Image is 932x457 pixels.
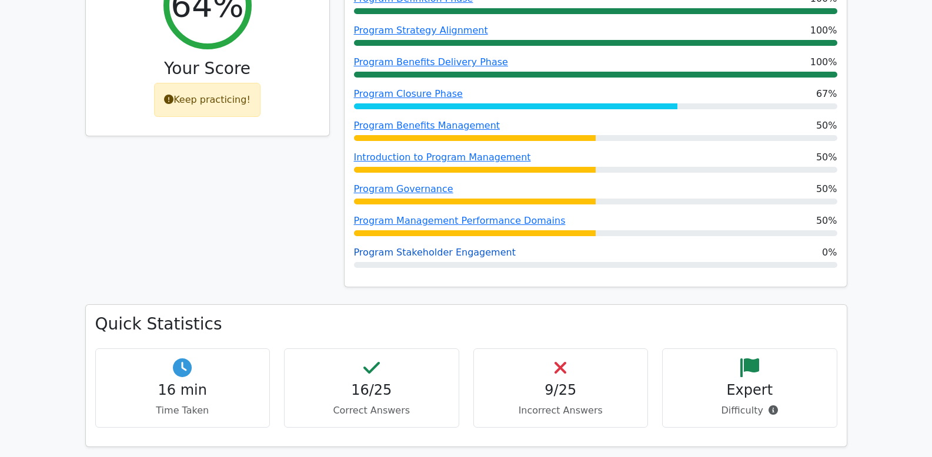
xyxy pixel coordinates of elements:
h3: Your Score [95,59,320,79]
p: Correct Answers [294,404,449,418]
a: Introduction to Program Management [354,152,531,163]
h3: Quick Statistics [95,314,837,334]
a: Program Benefits Delivery Phase [354,56,508,68]
span: 0% [822,246,837,260]
a: Program Closure Phase [354,88,463,99]
p: Incorrect Answers [483,404,639,418]
a: Program Strategy Alignment [354,25,488,36]
h4: 9/25 [483,382,639,399]
a: Program Governance [354,183,453,194]
h4: 16 min [105,382,260,399]
span: 50% [816,182,837,196]
span: 100% [810,55,837,69]
p: Time Taken [105,404,260,418]
a: Program Management Performance Domains [354,215,566,226]
a: Program Stakeholder Engagement [354,247,516,258]
h4: 16/25 [294,382,449,399]
span: 50% [816,119,837,133]
a: Program Benefits Management [354,120,500,131]
p: Difficulty [672,404,827,418]
span: 67% [816,87,837,101]
span: 50% [816,150,837,164]
h4: Expert [672,382,827,399]
div: Keep practicing! [154,83,260,117]
span: 100% [810,23,837,38]
span: 50% [816,214,837,228]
